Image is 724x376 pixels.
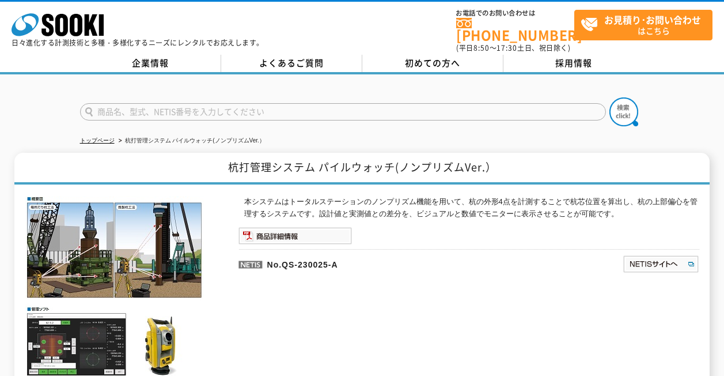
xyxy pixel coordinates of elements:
span: (平日 ～ 土日、祝日除く) [456,43,570,53]
a: 採用情報 [503,55,645,72]
a: 企業情報 [80,55,221,72]
a: 商品詳細情報システム [238,234,352,243]
h1: 杭打管理システム パイルウォッチ(ノンプリズムVer.） [14,153,710,185]
span: 17:30 [496,43,517,53]
a: お見積り･お問い合わせはこちら [574,10,712,40]
span: 8:50 [473,43,490,53]
span: お電話でのお問い合わせは [456,10,574,17]
p: 日々進化する計測技術と多種・多様化するニーズにレンタルでお応えします。 [12,39,264,46]
strong: お見積り･お問い合わせ [604,13,701,27]
span: はこちら [581,10,712,39]
img: 商品詳細情報システム [238,227,352,245]
p: No.QS-230025-A [238,249,511,277]
a: よくあるご質問 [221,55,362,72]
img: NETISサイトへ [623,255,699,273]
img: btn_search.png [609,97,638,126]
li: 杭打管理システム パイルウォッチ(ノンプリズムVer.） [116,135,265,147]
a: 初めての方へ [362,55,503,72]
a: [PHONE_NUMBER] [456,18,574,42]
input: 商品名、型式、NETIS番号を入力してください [80,103,606,121]
a: トップページ [80,137,115,144]
span: 初めての方へ [405,57,460,69]
p: 本システムはトータルステーションのノンプリズム機能を用いて、杭の外形4点を計測することで杭芯位置を算出し、杭の上部偏心を管理するシステムです。設計値と実測値との差分を、ビジュアルと数値でモニター... [244,196,699,220]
